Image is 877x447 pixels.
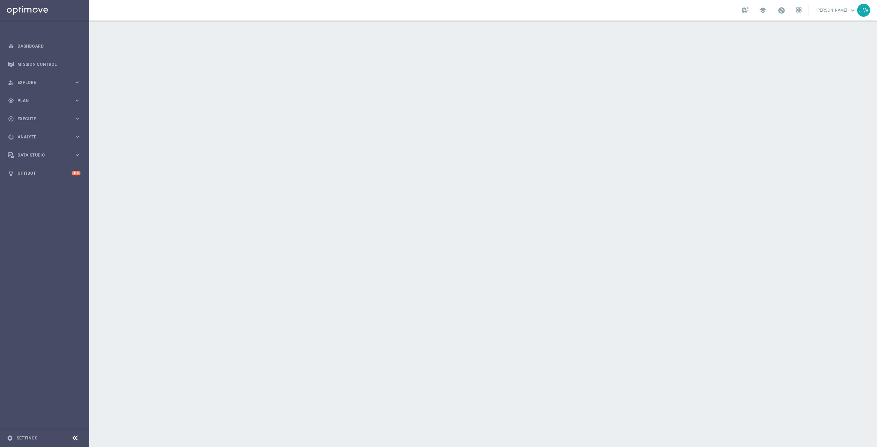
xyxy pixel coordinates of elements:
[8,134,74,140] div: Analyze
[72,171,81,175] div: +10
[8,116,74,122] div: Execute
[8,43,14,49] i: equalizer
[8,116,14,122] i: play_circle_outline
[8,98,81,103] button: gps_fixed Plan keyboard_arrow_right
[7,435,13,441] i: settings
[759,7,767,14] span: school
[74,115,81,122] i: keyboard_arrow_right
[74,152,81,158] i: keyboard_arrow_right
[17,55,81,73] a: Mission Control
[17,37,81,55] a: Dashboard
[8,170,14,176] i: lightbulb
[8,37,81,55] div: Dashboard
[8,44,81,49] button: equalizer Dashboard
[8,164,81,182] div: Optibot
[8,152,81,158] button: Data Studio keyboard_arrow_right
[17,117,74,121] span: Execute
[17,164,72,182] a: Optibot
[8,116,81,122] button: play_circle_outline Execute keyboard_arrow_right
[17,153,74,157] span: Data Studio
[8,98,74,104] div: Plan
[8,55,81,73] div: Mission Control
[8,80,81,85] button: person_search Explore keyboard_arrow_right
[8,79,74,86] div: Explore
[8,62,81,67] button: Mission Control
[8,134,81,140] button: track_changes Analyze keyboard_arrow_right
[74,97,81,104] i: keyboard_arrow_right
[816,5,857,15] a: [PERSON_NAME]keyboard_arrow_down
[8,79,14,86] i: person_search
[8,171,81,176] button: lightbulb Optibot +10
[857,4,870,17] div: JW
[8,98,14,104] i: gps_fixed
[8,152,74,158] div: Data Studio
[8,134,14,140] i: track_changes
[17,135,74,139] span: Analyze
[17,80,74,85] span: Explore
[16,436,37,440] a: Settings
[74,79,81,86] i: keyboard_arrow_right
[849,7,856,14] span: keyboard_arrow_down
[74,134,81,140] i: keyboard_arrow_right
[17,99,74,103] span: Plan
